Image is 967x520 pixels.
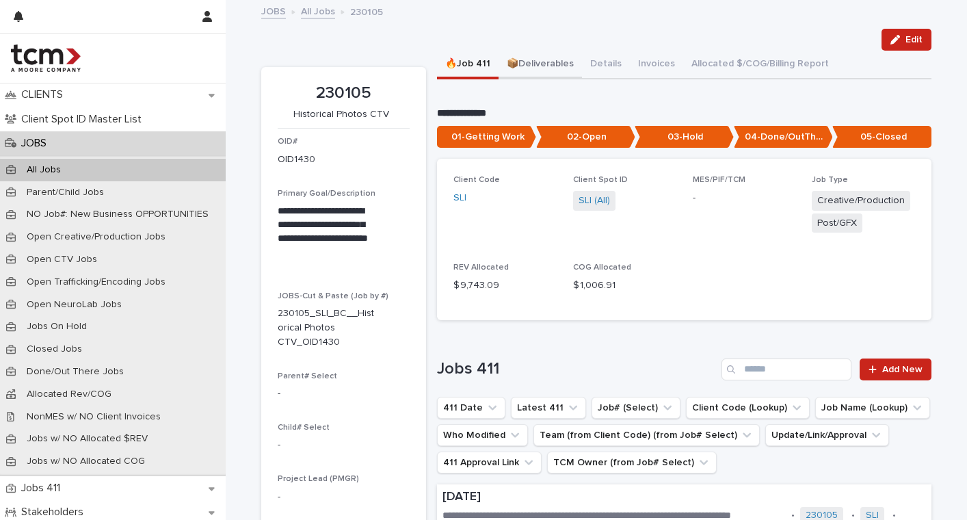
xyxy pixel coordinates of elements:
[765,424,889,446] button: Update/Link/Approval
[278,109,404,120] p: Historical Photos CTV
[721,359,851,380] input: Search
[533,424,760,446] button: Team (from Client Code) (from Job# Select)
[579,194,610,208] a: SLI (All)
[582,51,630,79] button: Details
[16,411,172,423] p: NonMES w/ NO Client Invoices
[16,456,156,467] p: Jobs w/ NO Allocated COG
[635,126,734,148] p: 03-Hold
[16,482,71,495] p: Jobs 411
[11,44,81,72] img: 4hMmSqQkux38exxPVZHQ
[511,397,586,419] button: Latest 411
[261,3,286,18] a: JOBS
[592,397,680,419] button: Job# (Select)
[453,191,466,205] a: SLI
[278,292,388,300] span: JOBS-Cut & Paste (Job by #)
[499,51,582,79] button: 📦Deliverables
[278,387,410,401] p: -
[693,191,796,205] p: -
[16,113,153,126] p: Client Spot ID Master List
[16,254,108,265] p: Open CTV Jobs
[734,126,833,148] p: 04-Done/OutThere
[536,126,635,148] p: 02-Open
[278,83,410,103] p: 230105
[278,372,337,380] span: Parent# Select
[16,276,176,288] p: Open Trafficking/Encoding Jobs
[16,321,98,333] p: Jobs On Hold
[16,137,57,150] p: JOBS
[683,51,837,79] button: Allocated $/COG/Billing Report
[16,433,159,445] p: Jobs w/ NO Allocated $REV
[350,3,383,18] p: 230105
[453,176,500,184] span: Client Code
[278,490,410,504] p: -
[16,366,135,378] p: Done/Out There Jobs
[453,263,509,272] span: REV Allocated
[860,359,931,380] a: Add New
[16,389,122,400] p: Allocated Rev/COG
[437,51,499,79] button: 🔥Job 411
[832,126,931,148] p: 05-Closed
[301,3,335,18] a: All Jobs
[16,506,94,519] p: Stakeholders
[278,153,315,167] p: OID1430
[686,397,810,419] button: Client Code (Lookup)
[882,29,931,51] button: Edit
[630,51,683,79] button: Invoices
[442,490,926,505] p: [DATE]
[16,231,176,243] p: Open Creative/Production Jobs
[278,138,297,146] span: OID#
[16,187,115,198] p: Parent/Child Jobs
[573,278,676,293] p: $ 1,006.91
[437,424,528,446] button: Who Modified
[882,365,923,374] span: Add New
[16,209,220,220] p: NO Job#: New Business OPPORTUNITIES
[278,190,375,198] span: Primary Goal/Description
[278,307,377,349] p: 230105_SLI_BC__Historical Photos CTV_OID1430
[812,213,862,233] span: Post/GFX
[278,438,410,452] p: -
[812,176,848,184] span: Job Type
[437,452,542,473] button: 411 Approval Link
[16,164,72,176] p: All Jobs
[547,452,717,473] button: TCM Owner (from Job# Select)
[16,299,133,311] p: Open NeuroLab Jobs
[437,126,536,148] p: 01-Getting Work
[573,176,628,184] span: Client Spot ID
[16,88,74,101] p: CLIENTS
[453,278,557,293] p: $ 9,743.09
[278,424,330,432] span: Child# Select
[693,176,745,184] span: MES/PIF/TCM
[437,397,505,419] button: 411 Date
[16,343,93,355] p: Closed Jobs
[278,475,359,483] span: Project Lead (PMGR)
[812,191,910,211] span: Creative/Production
[905,35,923,44] span: Edit
[437,359,716,379] h1: Jobs 411
[815,397,930,419] button: Job Name (Lookup)
[573,263,631,272] span: COG Allocated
